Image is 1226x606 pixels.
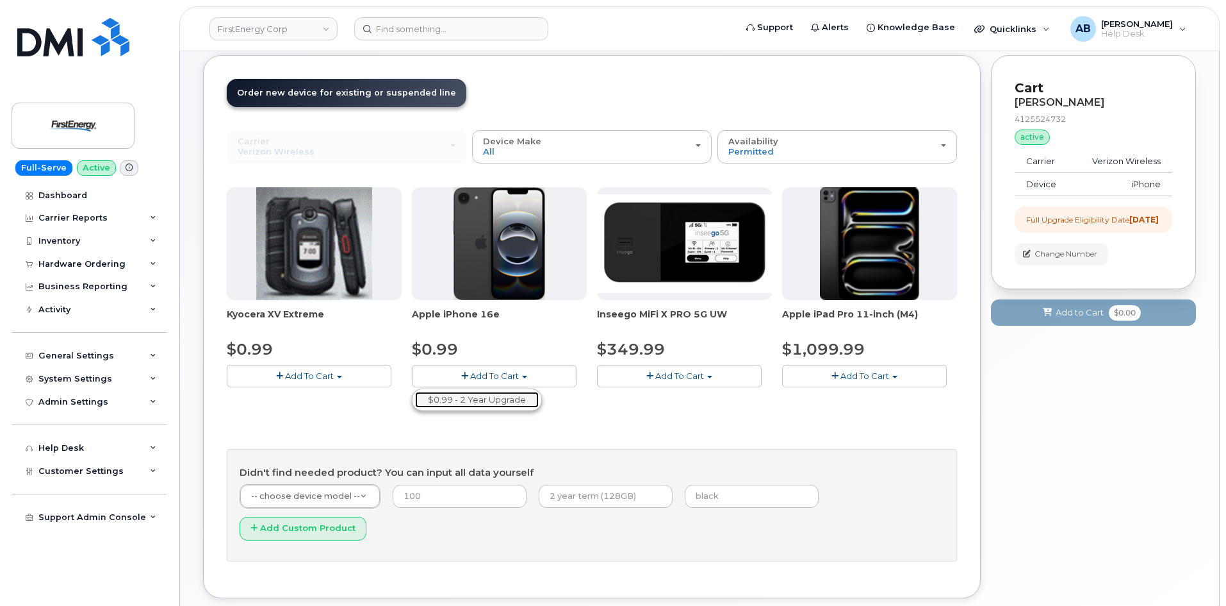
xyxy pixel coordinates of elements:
button: Device Make All [472,130,712,164]
button: Add To Cart [412,365,576,387]
button: Add Custom Product [240,517,366,541]
span: $0.99 [412,340,458,358]
span: Quicklinks [990,24,1036,34]
span: Support [757,21,793,34]
div: Inseego MiFi X PRO 5G UW [597,308,772,333]
span: $349.99 [597,340,665,358]
div: Apple iPhone 16e [412,308,587,333]
img: iphone16e.png [454,187,546,300]
a: Support [737,15,802,40]
strong: [DATE] [1129,215,1159,224]
span: $0.00 [1109,305,1141,321]
span: [PERSON_NAME] [1101,19,1173,29]
span: Knowledge Base [878,21,955,34]
input: Find something... [354,17,548,40]
a: Knowledge Base [858,15,964,40]
div: Adam Bake [1061,16,1195,42]
div: [PERSON_NAME] [1015,97,1172,108]
span: Add To Cart [470,371,519,381]
span: Add To Cart [285,371,334,381]
div: 4125524732 [1015,114,1172,124]
p: Cart [1015,79,1172,97]
div: Apple iPad Pro 11-inch (M4) [782,308,957,333]
span: AB [1075,21,1091,37]
input: 100 [393,485,527,508]
div: active [1015,130,1050,145]
span: Help Desk [1101,29,1173,39]
img: Inseego.png [597,194,772,293]
span: Change Number [1034,248,1097,260]
span: $0.99 [227,340,273,358]
iframe: Messenger Launcher [1170,550,1216,596]
span: Add To Cart [840,371,889,381]
a: FirstEnergy Corp [209,17,338,40]
button: Add To Cart [597,365,762,387]
span: Add To Cart [655,371,704,381]
button: Add To Cart [227,365,391,387]
td: Carrier [1015,150,1072,173]
span: Device Make [483,136,541,146]
button: Add To Cart [782,365,947,387]
span: Availability [728,136,778,146]
input: 2 year term (128GB) [539,485,673,508]
button: Availability Permitted [717,130,957,164]
span: Permitted [728,146,774,156]
input: black [685,485,819,508]
div: Full Upgrade Eligibility Date [1026,214,1159,225]
button: Add to Cart $0.00 [991,299,1196,326]
td: Device [1015,173,1072,196]
img: ipad_pro_11_m4.png [820,187,919,300]
a: $0.99 - 2 Year Upgrade [415,392,539,408]
span: Order new device for existing or suspended line [237,88,456,97]
a: Alerts [802,15,858,40]
span: Alerts [822,21,849,34]
span: Add to Cart [1056,307,1104,319]
img: xvextreme.gif [256,187,372,300]
button: Change Number [1015,243,1108,265]
a: -- choose device model -- [240,485,380,508]
td: iPhone [1072,173,1172,196]
span: All [483,146,494,156]
td: Verizon Wireless [1072,150,1172,173]
h4: Didn't find needed product? You can input all data yourself [240,467,944,478]
span: -- choose device model -- [251,491,360,501]
div: Kyocera XV Extreme [227,308,402,333]
div: Quicklinks [965,16,1059,42]
span: $1,099.99 [782,340,865,358]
